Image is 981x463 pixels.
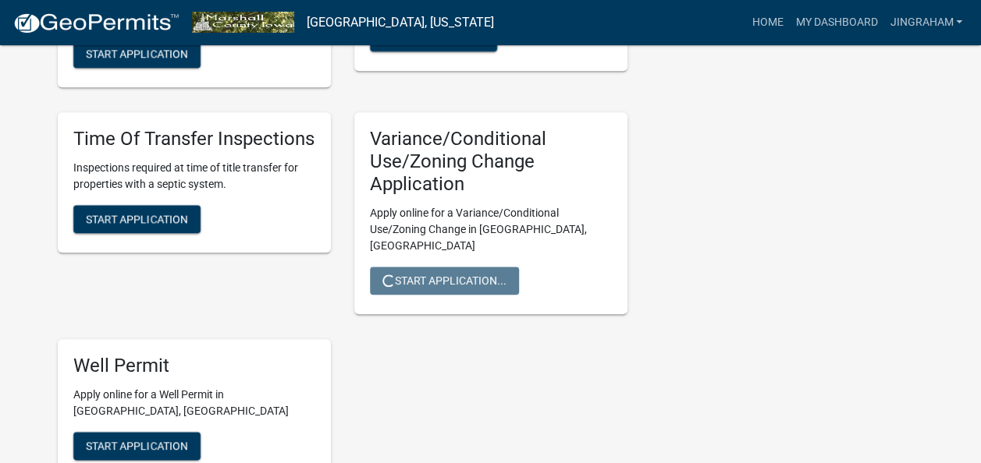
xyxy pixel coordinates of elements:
a: jingraham [883,8,969,37]
button: Start Application [73,205,201,233]
a: Home [745,8,789,37]
span: Start Application... [382,274,506,286]
button: Start Application [73,40,201,68]
a: My Dashboard [789,8,883,37]
button: Start Application... [370,267,519,295]
span: Start Application [86,213,188,225]
button: Start Application [73,432,201,460]
span: Start Application [86,48,188,60]
img: Marshall County, Iowa [192,12,294,33]
p: Apply online for a Well Permit in [GEOGRAPHIC_DATA], [GEOGRAPHIC_DATA] [73,387,315,419]
p: Inspections required at time of title transfer for properties with a septic system. [73,160,315,193]
a: [GEOGRAPHIC_DATA], [US_STATE] [307,9,494,36]
h5: Well Permit [73,355,315,377]
h5: Variance/Conditional Use/Zoning Change Application [370,128,612,195]
p: Apply online for a Variance/Conditional Use/Zoning Change in [GEOGRAPHIC_DATA], [GEOGRAPHIC_DATA] [370,205,612,254]
h5: Time Of Transfer Inspections [73,128,315,150]
span: Start Application [86,439,188,451]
